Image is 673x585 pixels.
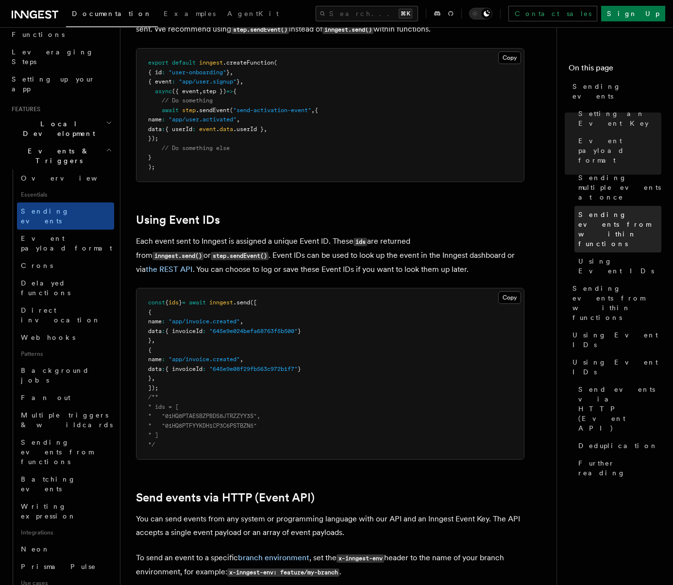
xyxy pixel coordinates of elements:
[238,553,309,562] a: branch environment
[21,438,93,466] span: Sending events from functions
[231,26,289,34] code: step.sendEvent()
[233,107,311,114] span: "send-activation-event"
[148,78,172,85] span: { event
[196,107,230,114] span: .sendEvent
[136,551,524,579] p: To send an event to a specific , set the header to the name of your branch environment, for examp...
[165,126,192,133] span: { userId
[223,59,274,66] span: .createFunction
[227,568,339,577] code: x-inngest-env: feature/my-branch
[209,299,233,306] span: inngest
[172,78,175,85] span: :
[202,366,206,372] span: :
[21,334,75,341] span: Webhooks
[148,413,260,419] span: * "01HQ8PTAESBZPBDS8JTRZZYY3S",
[199,126,216,133] span: event
[17,406,114,434] a: Multiple triggers & wildcards
[315,107,318,114] span: {
[311,107,315,114] span: ,
[233,299,250,306] span: .send
[209,328,298,334] span: "645e9e024befa68763f5b500"
[17,389,114,406] a: Fan out
[17,202,114,230] a: Sending events
[72,10,152,17] span: Documentation
[162,116,165,123] span: :
[12,48,94,66] span: Leveraging Steps
[8,43,114,70] a: Leveraging Steps
[182,107,196,114] span: step
[21,411,113,429] span: Multiple triggers & wildcards
[21,394,70,401] span: Fan out
[136,234,524,276] p: Each event sent to Inngest is assigned a unique Event ID. These are returned from or . Event IDs ...
[162,145,230,151] span: // Do something else
[148,116,162,123] span: name
[199,59,223,66] span: inngest
[572,357,661,377] span: Using Event IDs
[236,116,240,123] span: ,
[574,454,661,482] a: Further reading
[211,252,269,260] code: step.sendEvent()
[264,126,267,133] span: ,
[172,59,196,66] span: default
[148,356,162,363] span: name
[168,69,226,76] span: "user-onboarding"
[216,126,219,133] span: .
[240,318,243,325] span: ,
[8,16,114,43] a: Your first Functions
[168,318,240,325] span: "app/invoice.created"
[17,346,114,362] span: Patterns
[148,299,165,306] span: const
[353,238,367,246] code: ids
[8,146,106,166] span: Events & Triggers
[221,3,285,26] a: AgentKit
[336,554,384,563] code: x-inngest-env
[21,207,69,225] span: Sending events
[162,69,165,76] span: :
[574,105,661,132] a: Setting an Event Key
[230,107,233,114] span: (
[21,279,70,297] span: Delayed functions
[148,337,151,344] span: }
[572,284,661,322] span: Sending events from within functions
[17,301,114,329] a: Direct invocation
[17,169,114,187] a: Overview
[21,545,50,553] span: Neon
[151,375,155,382] span: ,
[17,540,114,558] a: Neon
[168,116,236,123] span: "app/user.activated"
[148,422,257,429] span: * "01HQ8PTFYYKDH1CP3C6PSTBZN5"
[168,356,240,363] span: "app/invoice.created"
[182,299,185,306] span: =
[158,3,221,26] a: Examples
[152,252,203,260] code: inngest.send()
[148,59,168,66] span: export
[399,9,412,18] kbd: ⌘K
[172,88,199,95] span: ({ event
[17,230,114,257] a: Event payload format
[162,356,165,363] span: :
[148,328,162,334] span: data
[179,78,236,85] span: "app/user.signup"
[148,366,162,372] span: data
[148,403,179,410] span: * ids = [
[192,126,196,133] span: :
[469,8,492,19] button: Toggle dark mode
[578,173,661,202] span: Sending multiple events at once
[498,51,521,64] button: Copy
[199,88,202,95] span: ,
[146,265,193,274] a: the REST API
[574,132,661,169] a: Event payload format
[233,88,236,95] span: {
[168,299,179,306] span: ids
[179,299,182,306] span: }
[21,502,76,520] span: Writing expression
[148,375,151,382] span: }
[578,458,661,478] span: Further reading
[8,142,114,169] button: Events & Triggers
[226,88,233,95] span: =>
[298,328,301,334] span: }
[17,257,114,274] a: Crons
[17,525,114,540] span: Integrations
[227,10,279,17] span: AgentKit
[189,299,206,306] span: await
[574,169,661,206] a: Sending multiple events at once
